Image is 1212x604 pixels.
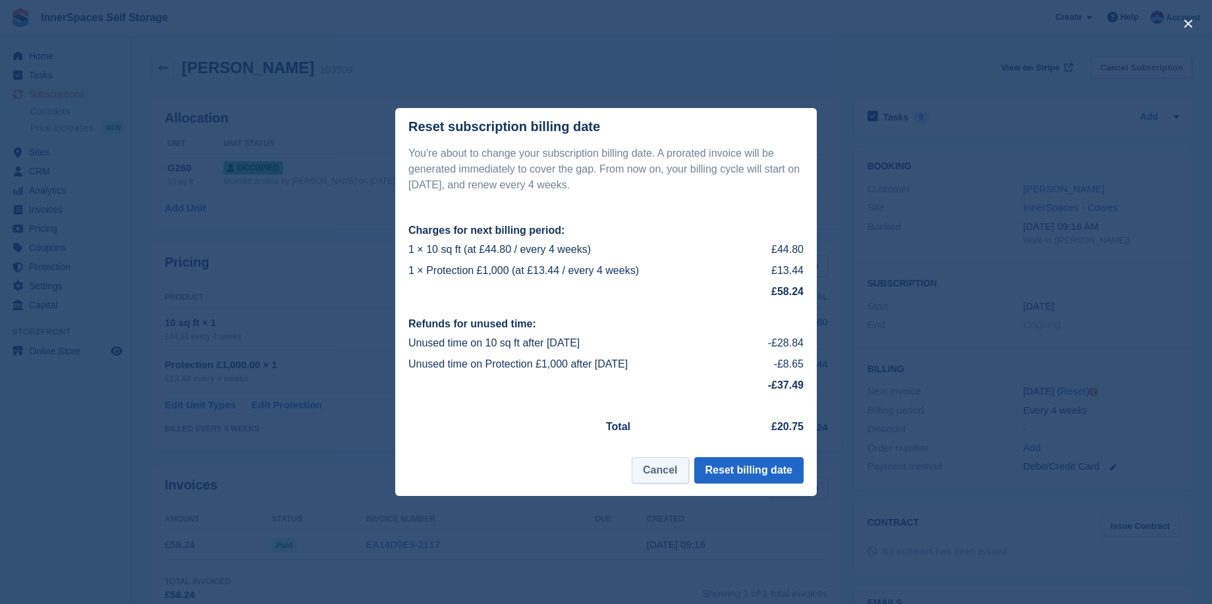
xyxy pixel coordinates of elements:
[755,239,804,260] td: £44.80
[408,239,755,260] td: 1 × 10 sq ft (at £44.80 / every 4 weeks)
[408,260,755,281] td: 1 × Protection £1,000 (at £13.44 / every 4 weeks)
[771,421,804,432] strong: £20.75
[748,354,804,375] td: -£8.65
[408,119,600,134] div: Reset subscription billing date
[755,260,804,281] td: £13.44
[632,457,688,483] button: Cancel
[1178,13,1199,34] button: close
[748,333,804,354] td: -£28.84
[408,333,748,354] td: Unused time on 10 sq ft after [DATE]
[408,225,804,236] h2: Charges for next billing period:
[694,457,804,483] button: Reset billing date
[408,146,804,193] p: You're about to change your subscription billing date. A prorated invoice will be generated immed...
[408,318,804,330] h2: Refunds for unused time:
[606,421,630,432] strong: Total
[768,379,804,391] strong: -£37.49
[408,354,748,375] td: Unused time on Protection £1,000 after [DATE]
[771,286,804,297] strong: £58.24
